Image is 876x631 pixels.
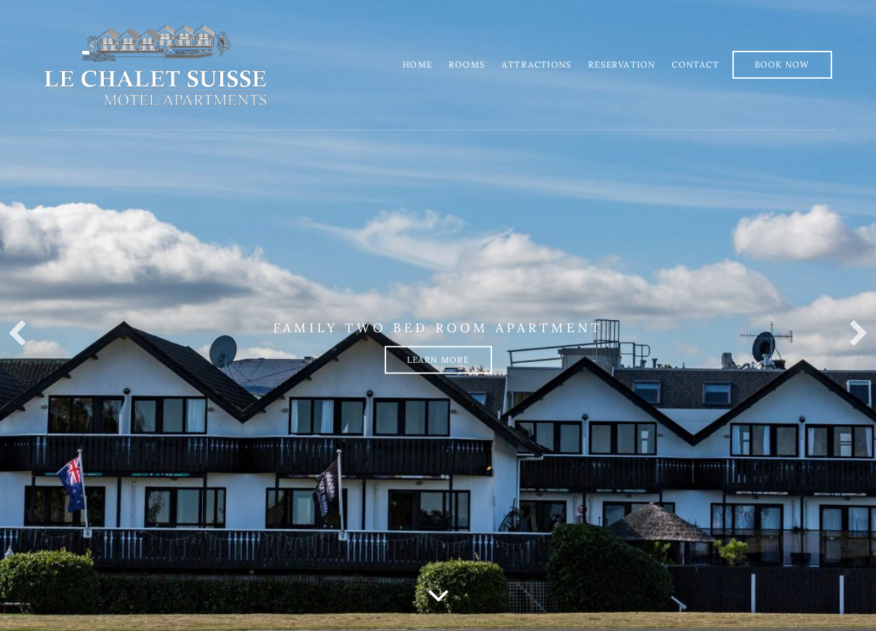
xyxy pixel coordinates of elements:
[41,320,836,336] p: FAMILY TWO BED ROOM APARTMENT
[732,51,832,79] a: Book Now
[385,346,492,374] a: Learn more
[403,59,432,70] a: Home
[449,59,485,70] a: Rooms
[672,59,719,70] a: Contact
[588,59,655,70] a: Reservation
[502,59,571,70] a: Attractions
[41,23,269,107] img: lechaletsuisse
